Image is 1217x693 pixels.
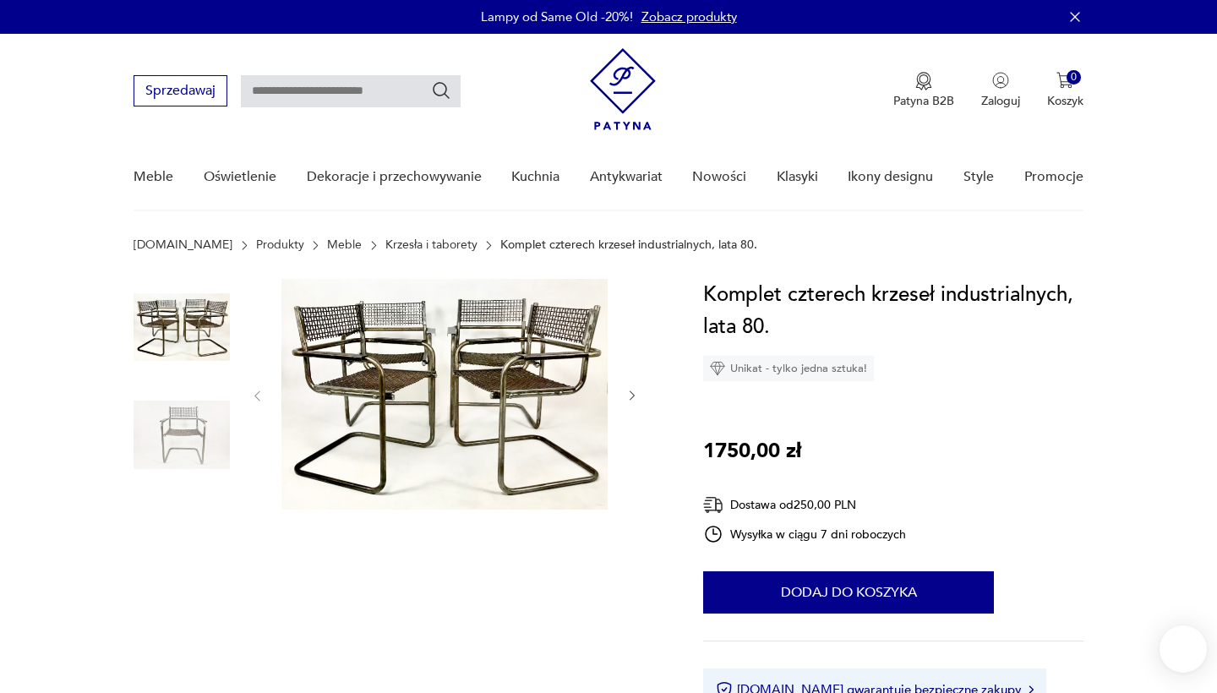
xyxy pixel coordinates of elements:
[385,238,478,252] a: Krzesła i taborety
[1056,72,1073,89] img: Ikona koszyka
[256,238,304,252] a: Produkty
[1160,625,1207,673] iframe: Smartsupp widget button
[981,72,1020,109] button: Zaloguj
[1047,72,1083,109] button: 0Koszyk
[327,238,362,252] a: Meble
[511,145,559,210] a: Kuchnia
[703,279,1083,343] h1: Komplet czterech krzeseł industrialnych, lata 80.
[590,48,656,130] img: Patyna - sklep z meblami i dekoracjami vintage
[703,524,906,544] div: Wysyłka w ciągu 7 dni roboczych
[641,8,737,25] a: Zobacz produkty
[703,356,874,381] div: Unikat - tylko jedna sztuka!
[134,145,173,210] a: Meble
[893,93,954,109] p: Patyna B2B
[848,145,933,210] a: Ikony designu
[692,145,746,210] a: Nowości
[1067,70,1081,85] div: 0
[134,387,230,483] img: Zdjęcie produktu Komplet czterech krzeseł industrialnych, lata 80.
[134,86,227,98] a: Sprzedawaj
[777,145,818,210] a: Klasyki
[590,145,663,210] a: Antykwariat
[703,435,801,467] p: 1750,00 zł
[204,145,276,210] a: Oświetlenie
[481,8,633,25] p: Lampy od Same Old -20%!
[134,279,230,375] img: Zdjęcie produktu Komplet czterech krzeseł industrialnych, lata 80.
[307,145,482,210] a: Dekoracje i przechowywanie
[281,279,608,510] img: Zdjęcie produktu Komplet czterech krzeseł industrialnych, lata 80.
[703,494,906,516] div: Dostawa od 250,00 PLN
[893,72,954,109] a: Ikona medaluPatyna B2B
[992,72,1009,89] img: Ikonka użytkownika
[134,238,232,252] a: [DOMAIN_NAME]
[915,72,932,90] img: Ikona medalu
[710,361,725,376] img: Ikona diamentu
[1024,145,1083,210] a: Promocje
[963,145,994,210] a: Style
[1047,93,1083,109] p: Koszyk
[893,72,954,109] button: Patyna B2B
[703,571,994,614] button: Dodaj do koszyka
[134,75,227,106] button: Sprzedawaj
[500,238,757,252] p: Komplet czterech krzeseł industrialnych, lata 80.
[981,93,1020,109] p: Zaloguj
[431,80,451,101] button: Szukaj
[703,494,723,516] img: Ikona dostawy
